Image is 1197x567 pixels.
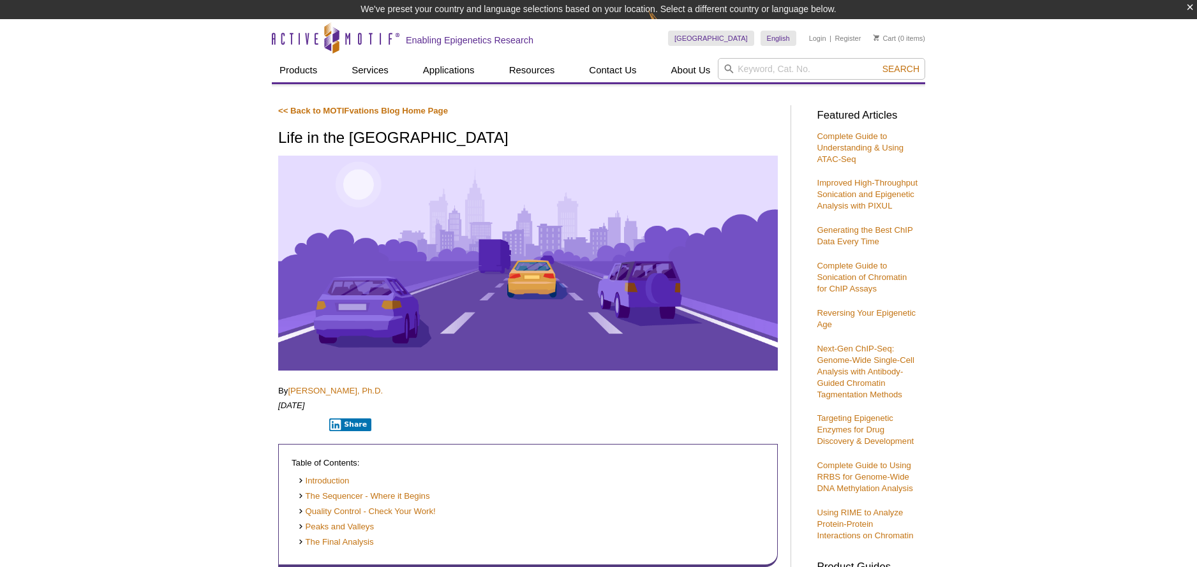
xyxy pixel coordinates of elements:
a: Reversing Your Epigenetic Age [817,308,916,329]
a: [GEOGRAPHIC_DATA] [668,31,754,46]
a: Register [835,34,861,43]
a: Introduction [298,475,349,487]
a: English [761,31,796,46]
p: Table of Contents: [292,457,764,469]
a: Contact Us [581,58,644,82]
a: Cart [874,34,896,43]
button: Search [879,63,923,75]
li: | [829,31,831,46]
a: Services [344,58,396,82]
button: Share [329,418,372,431]
span: Search [882,64,919,74]
a: Login [809,34,826,43]
a: Complete Guide to Using RRBS for Genome-Wide DNA Methylation Analysis [817,460,912,493]
iframe: X Post Button [278,418,320,431]
img: Change Here [648,10,682,40]
a: Generating the Best ChIP Data Every Time [817,225,912,246]
img: Bioinformatic Analysis: The Journey of a FASTQ File [278,156,778,371]
input: Keyword, Cat. No. [718,58,925,80]
a: Complete Guide to Understanding & Using ATAC-Seq [817,131,903,164]
a: Peaks and Valleys [298,521,374,533]
a: Applications [415,58,482,82]
img: Your Cart [874,34,879,41]
a: Products [272,58,325,82]
a: Targeting Epigenetic Enzymes for Drug Discovery & Development [817,413,914,446]
a: << Back to MOTIFvations Blog Home Page [278,106,448,115]
a: Next-Gen ChIP-Seq: Genome-Wide Single-Cell Analysis with Antibody-Guided Chromatin Tagmentation M... [817,344,914,399]
a: About Us [664,58,718,82]
h1: Life in the [GEOGRAPHIC_DATA] [278,129,778,148]
p: By [278,385,778,397]
a: Improved High-Throughput Sonication and Epigenetic Analysis with PIXUL [817,178,918,210]
a: The Sequencer ‐ Where it Begins [298,490,430,503]
a: Complete Guide to Sonication of Chromatin for ChIP Assays [817,261,907,293]
h2: Enabling Epigenetics Research [406,34,533,46]
a: Resources [502,58,563,82]
a: Using RIME to Analyze Protein-Protein Interactions on Chromatin [817,508,913,540]
a: [PERSON_NAME], Ph.D. [288,386,383,395]
a: Quality Control ‐ Check Your Work! [298,506,436,518]
em: [DATE] [278,401,305,410]
h3: Featured Articles [817,110,919,121]
li: (0 items) [874,31,925,46]
a: The Final Analysis [298,536,374,549]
